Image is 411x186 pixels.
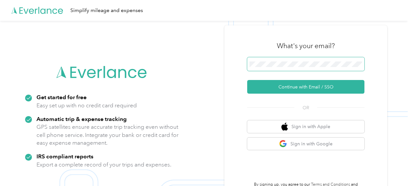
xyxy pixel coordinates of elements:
img: apple logo [281,123,288,131]
img: google logo [279,140,287,148]
p: GPS satellites ensure accurate trip tracking even without cell phone service. Integrate your bank... [36,123,179,147]
strong: Automatic trip & expense tracking [36,115,127,122]
p: Easy set up with no credit card required [36,101,137,110]
span: OR [294,104,317,111]
strong: Get started for free [36,94,87,100]
p: Export a complete record of your trips and expenses. [36,161,171,169]
button: google logoSign in with Google [247,138,364,150]
div: Simplify mileage and expenses [70,7,143,15]
button: apple logoSign in with Apple [247,120,364,133]
h3: What's your email? [277,41,335,50]
button: Continue with Email / SSO [247,80,364,94]
strong: IRS compliant reports [36,153,93,160]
